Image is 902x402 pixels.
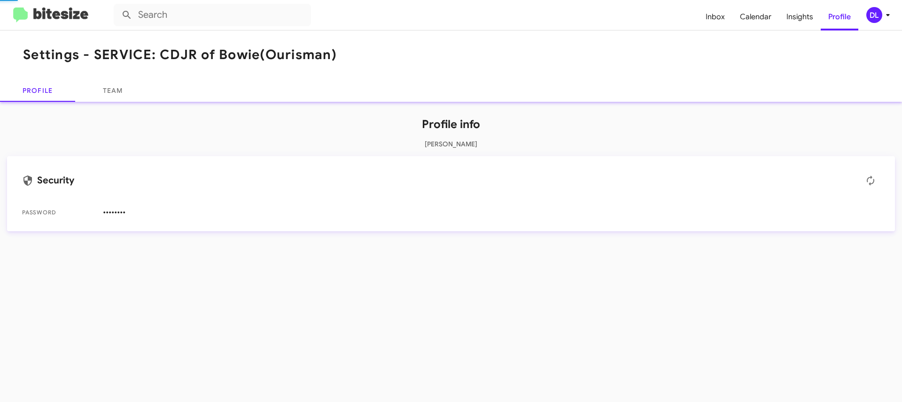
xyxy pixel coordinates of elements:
[260,46,337,63] span: (Ourisman)
[698,3,732,30] a: Inbox
[75,79,150,102] a: Team
[7,117,895,132] h1: Profile info
[103,208,880,217] span: ••••••••
[22,208,95,217] span: Password
[7,139,895,149] p: [PERSON_NAME]
[779,3,821,30] a: Insights
[821,3,858,30] a: Profile
[22,171,880,190] mat-card-title: Security
[732,3,779,30] a: Calendar
[866,7,882,23] div: DL
[114,4,311,26] input: Search
[23,47,337,62] h1: Settings - SERVICE: CDJR of Bowie
[858,7,892,23] button: DL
